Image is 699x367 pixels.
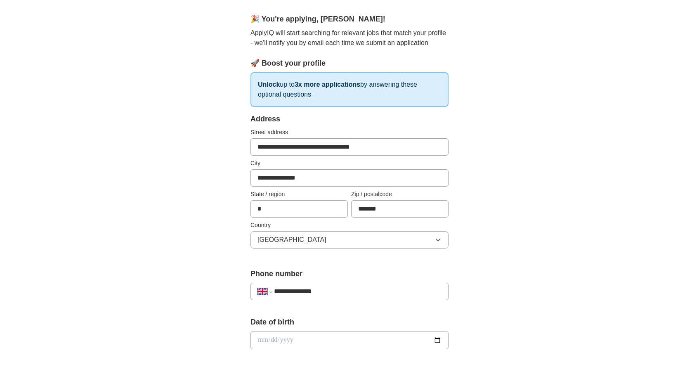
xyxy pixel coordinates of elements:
[250,58,449,69] div: 🚀 Boost your profile
[250,221,449,230] label: Country
[250,128,449,137] label: Street address
[257,235,326,245] span: [GEOGRAPHIC_DATA]
[250,28,449,48] p: ApplyIQ will start searching for relevant jobs that match your profile - we'll notify you by emai...
[250,14,449,25] div: 🎉 You're applying , [PERSON_NAME] !
[250,317,449,328] label: Date of birth
[250,231,449,249] button: [GEOGRAPHIC_DATA]
[250,268,449,279] label: Phone number
[295,81,360,88] strong: 3x more applications
[250,159,449,168] label: City
[250,190,348,199] label: State / region
[258,81,280,88] strong: Unlock
[250,114,449,125] div: Address
[351,190,449,199] label: Zip / postalcode
[250,72,449,107] p: up to by answering these optional questions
